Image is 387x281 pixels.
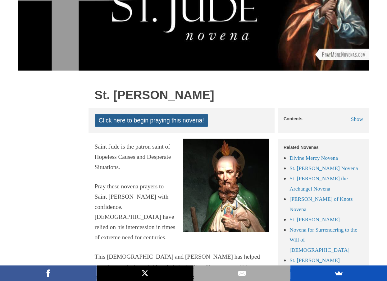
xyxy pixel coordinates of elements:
[334,269,344,278] img: SumoMe
[97,265,193,281] a: X
[95,142,269,173] p: Saint Jude is the patron saint of Hopeless Causes and Desperate Situations.
[284,117,303,121] h5: Contents
[289,227,357,253] a: Novena for Surrendering to the Will of [DEMOGRAPHIC_DATA]
[284,145,363,150] h5: Related Novenas
[289,257,340,263] a: St. [PERSON_NAME]
[95,182,269,243] p: Pray these novena prayers to Saint [PERSON_NAME] with confidence. [DEMOGRAPHIC_DATA] have relied ...
[43,269,53,278] img: Facebook
[351,116,363,122] span: Show
[289,216,340,223] a: St. [PERSON_NAME]
[194,265,290,281] a: Email
[237,269,247,278] img: Email
[290,265,387,281] a: SumoMe
[140,269,150,278] img: X
[95,114,208,127] a: Click here to begin praying this novena!
[289,155,338,161] a: Divine Mercy Novena
[95,89,269,102] h1: St. [PERSON_NAME]
[289,165,358,171] a: St. [PERSON_NAME] Novena
[289,196,353,212] a: [PERSON_NAME] of Knots Novena
[183,139,269,232] img: St. Jude Novena
[289,175,348,192] a: St. [PERSON_NAME] the Archangel Novena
